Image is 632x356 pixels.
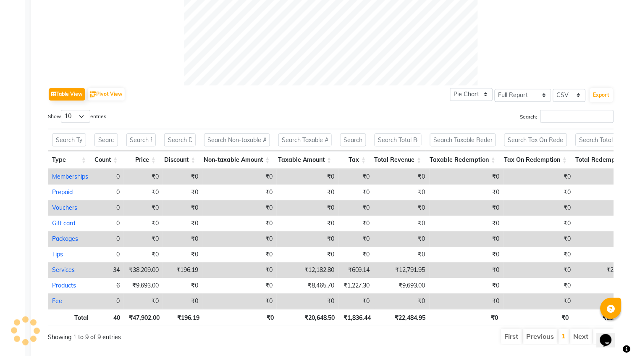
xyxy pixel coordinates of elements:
[503,309,573,326] th: ₹0
[92,232,124,247] td: 0
[540,110,614,123] input: Search:
[430,216,504,232] td: ₹0
[163,216,202,232] td: ₹0
[374,216,430,232] td: ₹0
[277,294,338,309] td: ₹0
[92,216,124,232] td: 0
[61,110,90,123] select: Showentries
[52,282,76,290] a: Products
[504,169,575,185] td: ₹0
[375,309,430,326] th: ₹22,484.95
[92,278,124,294] td: 6
[92,185,124,200] td: 0
[339,309,375,326] th: ₹1,836.44
[52,298,62,305] a: Fee
[92,294,124,309] td: 0
[52,204,77,212] a: Vouchers
[92,200,124,216] td: 0
[124,169,163,185] td: ₹0
[52,134,86,147] input: Search Type
[202,278,277,294] td: ₹0
[48,110,106,123] label: Show entries
[277,200,338,216] td: ₹0
[124,216,163,232] td: ₹0
[504,278,575,294] td: ₹0
[500,151,572,169] th: Tax On Redemption: activate to sort column ascending
[90,92,96,98] img: pivot.png
[374,169,430,185] td: ₹0
[504,232,575,247] td: ₹0
[504,263,575,278] td: ₹0
[124,294,163,309] td: ₹0
[200,151,274,169] th: Non-taxable Amount: activate to sort column ascending
[124,278,163,294] td: ₹9,693.00
[202,263,277,278] td: ₹0
[374,278,430,294] td: ₹9,693.00
[504,294,575,309] td: ₹0
[163,263,202,278] td: ₹196.19
[163,185,202,200] td: ₹0
[278,134,332,147] input: Search Taxable Amount
[338,263,374,278] td: ₹609.14
[278,309,339,326] th: ₹20,648.50
[277,247,338,263] td: ₹0
[374,185,430,200] td: ₹0
[338,294,374,309] td: ₹0
[338,216,374,232] td: ₹0
[202,200,277,216] td: ₹0
[504,200,575,216] td: ₹0
[124,185,163,200] td: ₹0
[430,200,504,216] td: ₹0
[430,169,504,185] td: ₹0
[374,263,430,278] td: ₹12,791.95
[52,251,63,258] a: Tips
[338,247,374,263] td: ₹0
[124,263,163,278] td: ₹38,209.00
[202,216,277,232] td: ₹0
[124,200,163,216] td: ₹0
[277,232,338,247] td: ₹0
[164,134,196,147] input: Search Discount
[48,328,276,342] div: Showing 1 to 9 of 9 entries
[48,309,93,326] th: Total
[590,88,613,103] button: Export
[163,278,202,294] td: ₹0
[202,185,277,200] td: ₹0
[164,309,204,326] th: ₹196.19
[52,235,78,243] a: Packages
[48,151,90,169] th: Type: activate to sort column ascending
[52,173,88,181] a: Memberships
[338,185,374,200] td: ₹0
[92,169,124,185] td: 0
[49,88,85,101] button: Table View
[277,278,338,294] td: ₹8,465.70
[163,232,202,247] td: ₹0
[90,151,122,169] th: Count: activate to sort column ascending
[52,220,75,227] a: Gift card
[504,247,575,263] td: ₹0
[163,247,202,263] td: ₹0
[202,247,277,263] td: ₹0
[374,247,430,263] td: ₹0
[374,200,430,216] td: ₹0
[430,278,504,294] td: ₹0
[202,232,277,247] td: ₹0
[504,185,575,200] td: ₹0
[126,134,156,147] input: Search Price
[426,151,500,169] th: Taxable Redemption: activate to sort column ascending
[52,266,75,274] a: Services
[504,134,567,147] input: Search Tax On Redemption
[277,216,338,232] td: ₹0
[163,169,202,185] td: ₹0
[277,169,338,185] td: ₹0
[597,322,624,348] iframe: chat widget
[375,134,422,147] input: Search Total Revenue
[430,247,504,263] td: ₹0
[88,88,125,101] button: Pivot View
[122,151,160,169] th: Price: activate to sort column ascending
[204,134,270,147] input: Search Non-taxable Amount
[204,309,278,326] th: ₹0
[520,110,614,123] label: Search:
[430,232,504,247] td: ₹0
[202,294,277,309] td: ₹0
